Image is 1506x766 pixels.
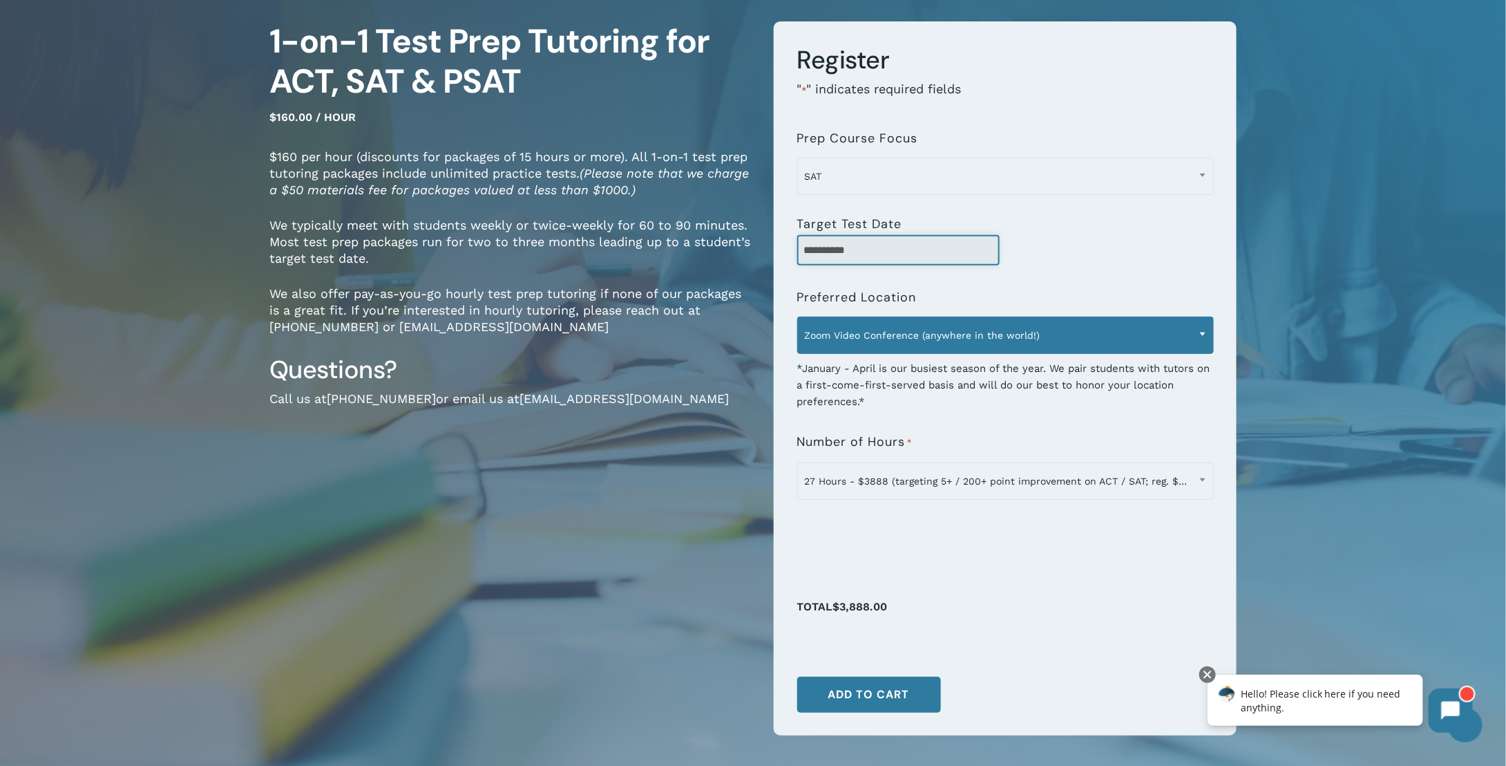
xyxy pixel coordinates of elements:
[269,391,753,426] p: Call us at or email us at
[1193,664,1487,747] iframe: Chatbot
[797,597,1214,632] p: Total
[833,600,888,613] span: $3,888.00
[797,435,913,450] label: Number of Hours
[797,351,1214,410] div: *January - April is our busiest season of the year. We pair students with tutors on a first-come-...
[797,290,917,304] label: Preferred Location
[327,391,436,406] a: [PHONE_NUMBER]
[797,44,1214,76] h3: Register
[269,111,356,124] span: $160.00 / hour
[269,149,753,217] p: $160 per hour (discounts for packages of 15 hours or more). All 1-on-1 test prep tutoring package...
[269,217,753,286] p: We typically meet with students weekly or twice-weekly for 60 to 90 minutes. Most test prep packa...
[797,217,902,231] label: Target Test Date
[797,158,1214,195] span: SAT
[798,162,1213,191] span: SAT
[798,321,1213,350] span: Zoom Video Conference (anywhere in the world!)
[797,677,941,713] button: Add to cart
[797,317,1214,354] span: Zoom Video Conference (anywhere in the world!)
[797,81,1214,118] p: " " indicates required fields
[797,508,1007,562] iframe: reCAPTCHA
[797,463,1214,500] span: 27 Hours - $3888 (targeting 5+ / 200+ point improvement on ACT / SAT; reg. $4320)
[520,391,729,406] a: [EMAIL_ADDRESS][DOMAIN_NAME]
[797,131,918,145] label: Prep Course Focus
[269,21,753,102] h1: 1-on-1 Test Prep Tutoring for ACT, SAT & PSAT
[269,354,753,386] h3: Questions?
[269,286,753,354] p: We also offer pay-as-you-go hourly test prep tutoring if none of our packages is a great fit. If ...
[798,467,1213,496] span: 27 Hours - $3888 (targeting 5+ / 200+ point improvement on ACT / SAT; reg. $4320)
